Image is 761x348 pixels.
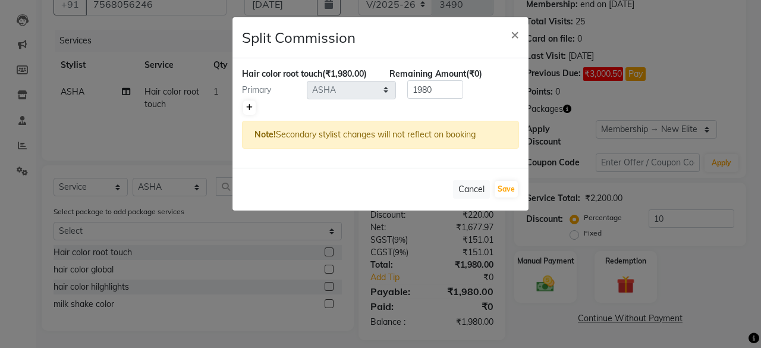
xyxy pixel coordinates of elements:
div: Primary [233,84,307,96]
span: (₹0) [466,68,482,79]
strong: Note! [254,129,276,140]
button: Save [495,181,518,197]
span: (₹1,980.00) [322,68,367,79]
button: Close [501,17,529,51]
span: × [511,25,519,43]
span: Remaining Amount [389,68,466,79]
button: Cancel [453,180,490,199]
h4: Split Commission [242,27,356,48]
div: Secondary stylist changes will not reflect on booking [242,121,519,149]
span: Hair color root touch [242,68,322,79]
